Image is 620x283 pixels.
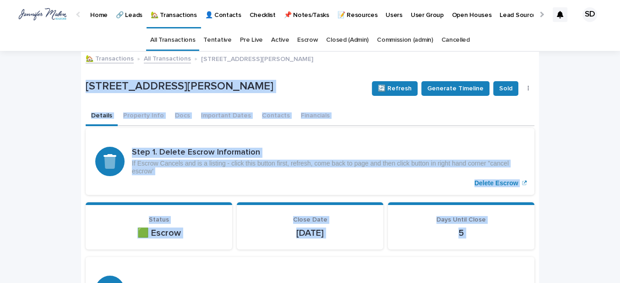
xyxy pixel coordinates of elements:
p: If Escrow Cancels and is a listing - click this button first, refresh, come back to page and then... [132,160,525,175]
button: Sold [493,81,518,96]
button: Contacts [256,107,295,126]
p: Delete Escrow [474,179,518,187]
p: [STREET_ADDRESS][PERSON_NAME] [86,80,364,93]
span: Sold [499,84,512,93]
p: 5 [399,228,523,239]
a: Pre Live [240,29,263,51]
a: All Transactions [150,29,195,51]
a: Active [271,29,289,51]
button: Financials [295,107,335,126]
a: Closed (Admin) [326,29,369,51]
p: [DATE] [248,228,372,239]
a: Commission (admin) [377,29,433,51]
a: All Transactions [144,53,191,63]
button: 🔄 Refresh [372,81,418,96]
span: Days Until Close [436,216,486,223]
button: Important Dates [196,107,256,126]
a: Escrow [297,29,318,51]
button: Generate Timeline [421,81,489,96]
div: SD [582,7,597,22]
a: Cancelled [441,29,469,51]
button: Property Info [118,107,169,126]
span: Close Date [293,216,327,223]
p: 🟩 Escrow [97,228,221,239]
span: Generate Timeline [427,84,484,93]
button: Docs [169,107,196,126]
a: 🏡 Transactions [86,53,134,63]
p: [STREET_ADDRESS][PERSON_NAME] [201,53,313,63]
span: 🔄 Refresh [378,84,412,93]
span: Status [149,216,169,223]
a: Tentative [203,29,231,51]
button: Details [86,107,118,126]
h3: Step 1. Delete Escrow Information [132,148,525,158]
img: wuAGYP89SDOeM5CITrc5 [18,6,67,24]
a: Delete Escrow [86,128,534,195]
